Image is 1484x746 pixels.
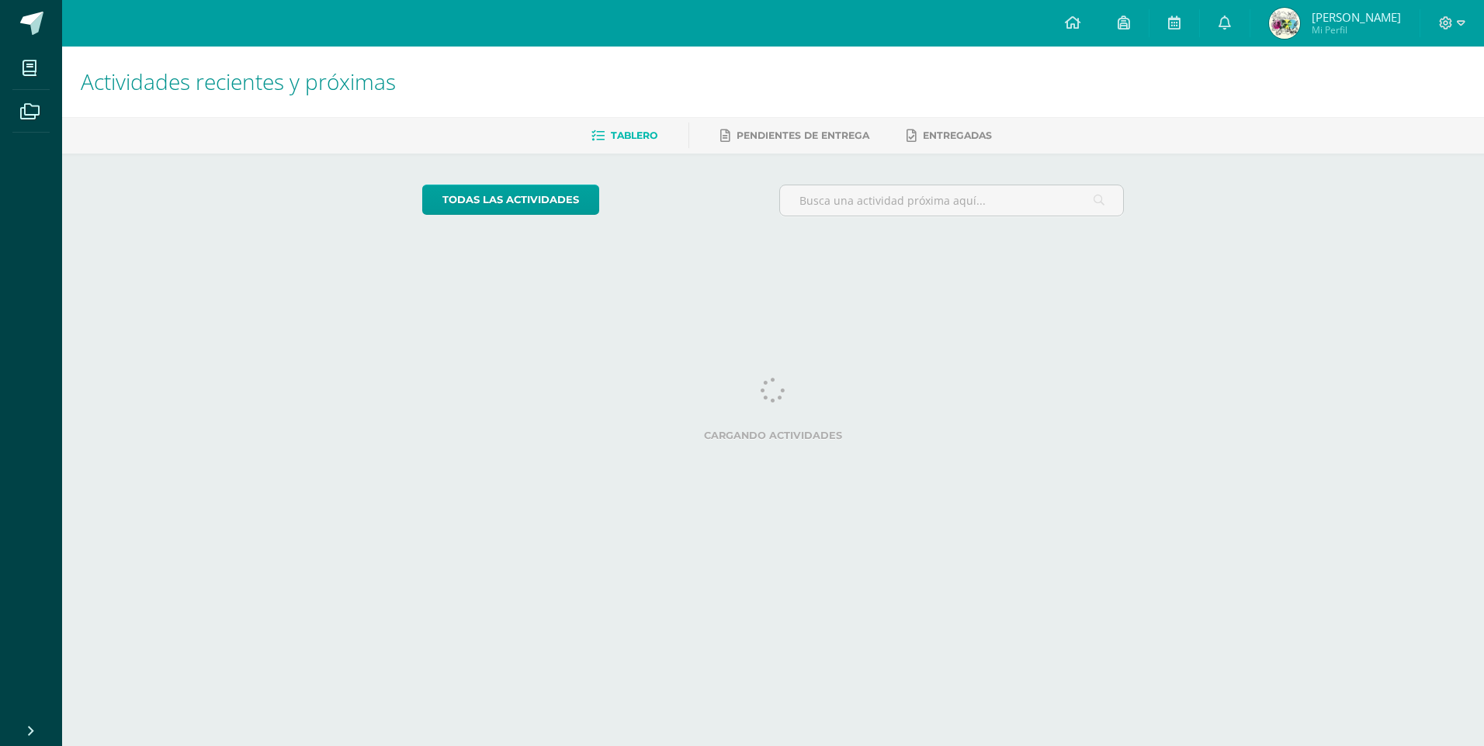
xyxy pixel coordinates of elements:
[1312,9,1401,25] span: [PERSON_NAME]
[923,130,992,141] span: Entregadas
[591,123,657,148] a: Tablero
[1312,23,1401,36] span: Mi Perfil
[1269,8,1300,39] img: cedeb14b9879b62c512cb3af10e60089.png
[81,67,396,96] span: Actividades recientes y próximas
[737,130,869,141] span: Pendientes de entrega
[611,130,657,141] span: Tablero
[422,430,1125,441] label: Cargando actividades
[422,185,599,215] a: todas las Actividades
[780,185,1124,216] input: Busca una actividad próxima aquí...
[907,123,992,148] a: Entregadas
[720,123,869,148] a: Pendientes de entrega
